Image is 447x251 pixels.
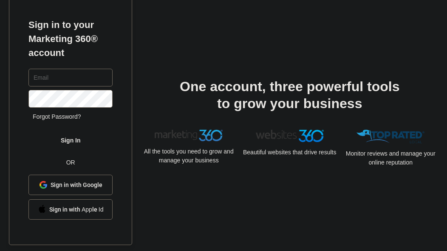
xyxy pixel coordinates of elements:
span: OR [60,158,81,167]
a: Forgot Password? [33,113,81,120]
a: Sign in with Google [28,175,113,195]
span: Sign in with Google [51,181,102,190]
span: Sign in with Apple Id [49,205,104,214]
h1: Sign in to your Marketing 360® account [28,18,113,60]
input: Email [28,69,113,86]
p: Beautiful websites that drive results [242,148,337,157]
h2: One account, three powerful tools to grow your business [177,78,402,112]
img: Top Rated Local [356,130,424,144]
a: Sign in with Apple Id [28,199,113,220]
img: Websites 360 [256,130,324,142]
p: Monitor reviews and manage your online reputation [343,149,438,167]
img: Marketing 360 [155,130,223,142]
p: All the tools you need to grow and manage your business [141,147,236,165]
input: Sign In [28,130,113,151]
